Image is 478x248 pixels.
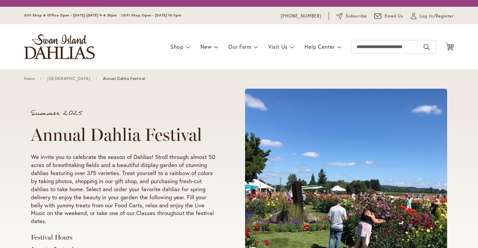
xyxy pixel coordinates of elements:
h3: Festival Hours [31,233,220,242]
span: Visit Us [268,43,288,50]
span: Annual Dahlia Festival [103,76,145,81]
span: Our Farm [228,43,251,50]
h1: Annual Dahlia Festival [31,125,220,145]
p: Summer 2025 [31,110,220,117]
a: Email Us [374,13,404,19]
a: Home [24,76,35,81]
a: store logo [24,34,95,59]
span: Gift Shop & Office Open - [DATE]-[DATE] 9-4:30pm / [24,13,123,17]
p: We invite you to celebrate the season of Dahlias! Stroll through almost 50 acres of breathtaking ... [31,153,220,225]
a: Log In/Register [411,13,454,19]
a: Subscribe [336,13,367,19]
span: Help Center [304,43,335,50]
span: Log In/Register [420,13,454,19]
button: Search [424,42,430,52]
a: [PHONE_NUMBER] [281,13,321,19]
span: Subscribe [346,13,367,19]
span: Email Us [385,13,404,19]
a: [GEOGRAPHIC_DATA] [47,76,90,81]
span: Shop [171,43,184,50]
span: New [200,43,211,50]
span: Gift Shop Open - [DATE] 10-3pm [123,13,181,17]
